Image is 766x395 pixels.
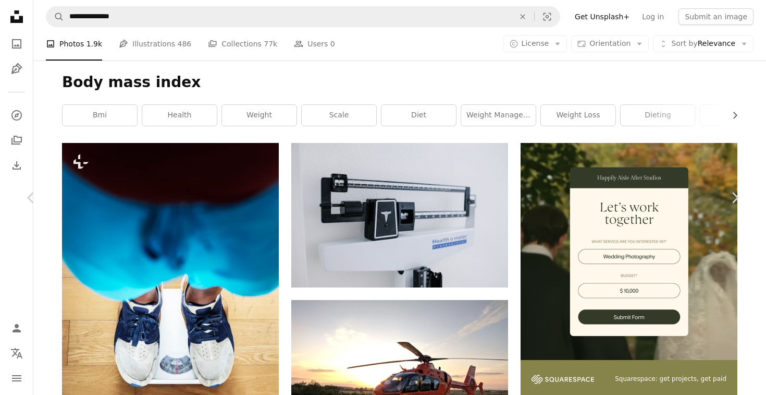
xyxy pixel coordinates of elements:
img: file-1747939393036-2c53a76c450aimage [521,143,737,360]
a: Illustrations [6,58,27,79]
button: Search Unsplash [46,7,64,27]
a: weight management [461,105,536,126]
a: Collections [6,130,27,151]
a: health [142,105,217,126]
button: Menu [6,368,27,389]
button: Sort byRelevance [653,35,753,52]
img: file-1747939142011-51e5cc87e3c9 [532,375,594,384]
img: black and silver electronic device [291,143,508,288]
span: Sort by [671,39,697,47]
a: weight [222,105,296,126]
button: scroll list to the right [725,105,737,126]
h1: Body mass index [62,73,737,92]
a: Log in / Sign up [6,318,27,339]
button: License [503,35,567,52]
a: scale [302,105,376,126]
a: Next [703,148,766,248]
a: Explore [6,105,27,126]
a: Photos [6,33,27,54]
a: Collections 77k [208,27,277,61]
a: Log in [636,8,670,25]
a: Get Unsplash+ [569,8,636,25]
a: black and silver electronic device [291,210,508,220]
button: Orientation [571,35,649,52]
button: Visual search [535,7,560,27]
a: Man standing on a scale [62,281,279,290]
span: Relevance [671,39,735,49]
span: 77k [264,38,277,50]
button: Submit an image [678,8,753,25]
a: diet [381,105,456,126]
a: closeup photo of orange and black helicopter [291,377,508,386]
span: 486 [178,38,192,50]
form: Find visuals sitewide [46,6,560,27]
button: Clear [511,7,534,27]
span: Orientation [589,39,631,47]
span: Squarespace: get projects, get paid [615,375,726,384]
a: Users 0 [294,27,335,61]
button: Language [6,343,27,364]
a: dieting [621,105,695,126]
span: License [522,39,549,47]
a: bmi [63,105,137,126]
a: Illustrations 486 [119,27,191,61]
span: 0 [330,38,335,50]
a: weight loss [541,105,615,126]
